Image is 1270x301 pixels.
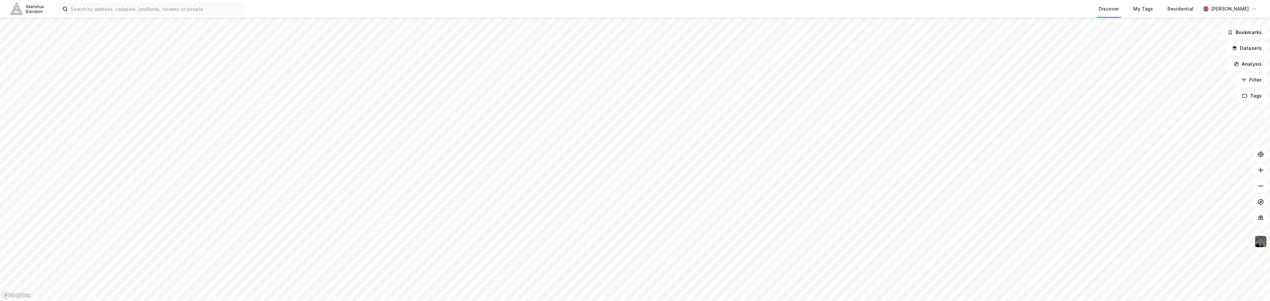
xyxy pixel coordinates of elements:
img: akershus-eiendom-logo.9091f326c980b4bce74ccdd9f866810c.svg [11,3,44,15]
div: My Tags [1133,5,1153,13]
img: 9k= [1254,235,1267,248]
div: [PERSON_NAME] [1211,5,1249,13]
button: Bookmarks [1222,26,1267,39]
button: Analysis [1228,57,1267,71]
button: Filter [1236,73,1267,87]
a: Mapbox homepage [2,291,31,299]
button: Tags [1237,89,1267,102]
input: Search by address, cadastre, landlords, tenants or people [68,4,244,14]
div: Residential [1167,5,1193,13]
div: Discover [1099,5,1119,13]
button: Datasets [1226,42,1267,55]
iframe: Chat Widget [1237,269,1270,301]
